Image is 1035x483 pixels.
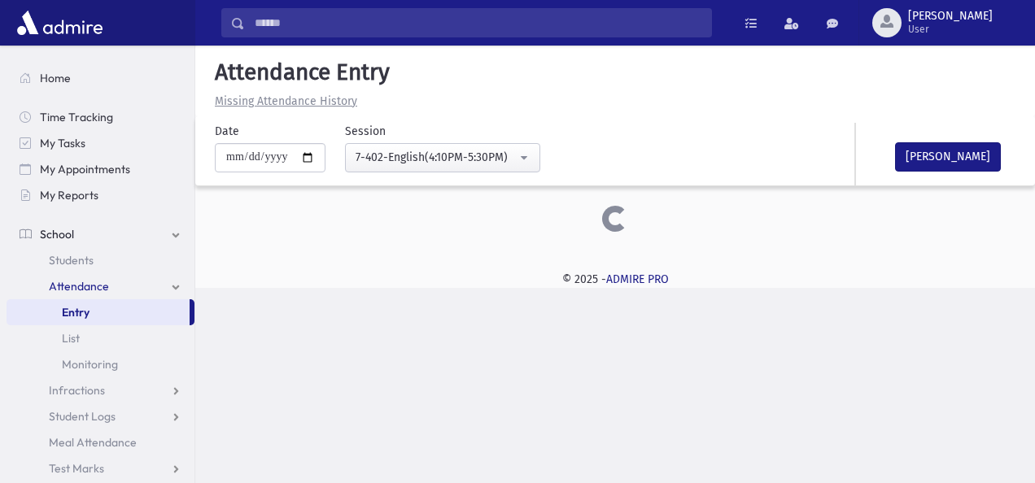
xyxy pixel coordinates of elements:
span: My Appointments [40,162,130,176]
span: Entry [62,305,90,320]
span: List [62,331,80,346]
div: 7-402-English(4:10PM-5:30PM) [356,149,517,166]
span: My Tasks [40,136,85,150]
img: AdmirePro [13,7,107,39]
label: Session [345,123,386,140]
a: Attendance [7,273,194,299]
span: Monitoring [62,357,118,372]
a: My Reports [7,182,194,208]
a: Entry [7,299,190,325]
a: My Appointments [7,156,194,182]
a: Students [7,247,194,273]
h5: Attendance Entry [208,59,1022,86]
input: Search [245,8,711,37]
span: Home [40,71,71,85]
button: 7-402-English(4:10PM-5:30PM) [345,143,540,172]
a: List [7,325,194,351]
a: Student Logs [7,403,194,429]
label: Date [215,123,239,140]
span: Infractions [49,383,105,398]
a: Test Marks [7,455,194,481]
a: School [7,221,194,247]
a: My Tasks [7,130,194,156]
span: [PERSON_NAME] [908,10,993,23]
a: Meal Attendance [7,429,194,455]
span: Test Marks [49,461,104,476]
a: Monitoring [7,351,194,377]
a: Home [7,65,194,91]
span: School [40,227,74,241]
span: Students [49,253,94,268]
button: [PERSON_NAME] [895,142,1001,172]
a: Time Tracking [7,104,194,130]
span: My Reports [40,188,98,202]
a: Missing Attendance History [208,94,357,108]
span: Time Tracking [40,110,113,124]
a: ADMIRE PRO [606,272,669,286]
span: Attendance [49,279,109,294]
span: User [908,23,993,36]
u: Missing Attendance History [215,94,357,108]
a: Infractions [7,377,194,403]
div: © 2025 - [221,271,1009,288]
span: Student Logs [49,409,116,424]
span: Meal Attendance [49,435,137,450]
